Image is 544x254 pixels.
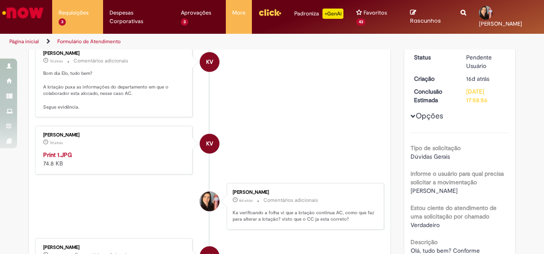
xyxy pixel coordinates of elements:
p: Bom dia Elo, tudo bem? A lotação puxa as informações do departamento em que o colaborador esta al... [43,70,186,110]
b: Tipo de solicitação [411,144,461,152]
span: 3 [59,18,66,26]
dt: Criação [408,74,460,83]
img: ServiceNow [1,4,45,21]
b: Descrição [411,238,438,246]
div: Eloise Roberta Padovan Conejo [200,192,219,211]
div: [PERSON_NAME] [43,245,186,250]
p: Ka verificando a folha vi que a lotação continua AC, como que faz para alterar a lotação? visto q... [233,210,375,223]
a: Print 1.JPG [43,151,72,159]
ul: Trilhas de página [6,34,356,50]
span: Aprovações [181,9,211,17]
span: 3 [181,18,188,26]
span: [PERSON_NAME] [479,20,522,27]
p: +GenAi [322,9,343,19]
time: 21/08/2025 12:15:09 [239,198,253,203]
span: More [232,9,245,17]
span: 8d atrás [239,198,253,203]
span: 7d atrás [50,140,63,145]
span: 16d atrás [466,75,489,83]
time: 22/08/2025 08:35:43 [50,59,63,64]
b: Estou ciente do atendimento de uma solicitação por chamado [411,204,497,220]
div: undefined Online [200,134,219,154]
span: Dúvidas Gerais [411,153,450,160]
time: 13/08/2025 13:58:35 [466,75,489,83]
dt: Status [408,53,460,62]
span: 7d atrás [50,59,63,64]
div: [DATE] 17:58:56 [466,87,506,104]
div: [PERSON_NAME] [233,190,375,195]
div: Pendente Usuário [466,53,506,70]
a: Página inicial [9,38,39,45]
a: Formulário de Atendimento [57,38,121,45]
span: KV [206,52,213,72]
div: [PERSON_NAME] [43,133,186,138]
span: Requisições [59,9,89,17]
div: undefined Online [200,52,219,72]
span: 43 [356,18,366,26]
div: Padroniza [294,9,343,19]
b: informe o usuário para qual precisa solicitar a movimentação [411,170,504,186]
small: Comentários adicionais [263,197,318,204]
time: 22/08/2025 08:35:40 [50,140,63,145]
div: [PERSON_NAME] [43,51,186,56]
span: KV [206,133,213,154]
a: Rascunhos [410,9,448,25]
span: Rascunhos [410,17,441,25]
small: Comentários adicionais [74,57,128,65]
span: Despesas Corporativas [109,9,168,26]
div: 13/08/2025 13:58:35 [466,74,506,83]
span: Verdadeiro [411,221,440,229]
dt: Conclusão Estimada [408,87,460,104]
div: 74.8 KB [43,151,186,168]
img: click_logo_yellow_360x200.png [258,6,281,19]
span: Favoritos [364,9,387,17]
span: [PERSON_NAME] [411,187,458,195]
